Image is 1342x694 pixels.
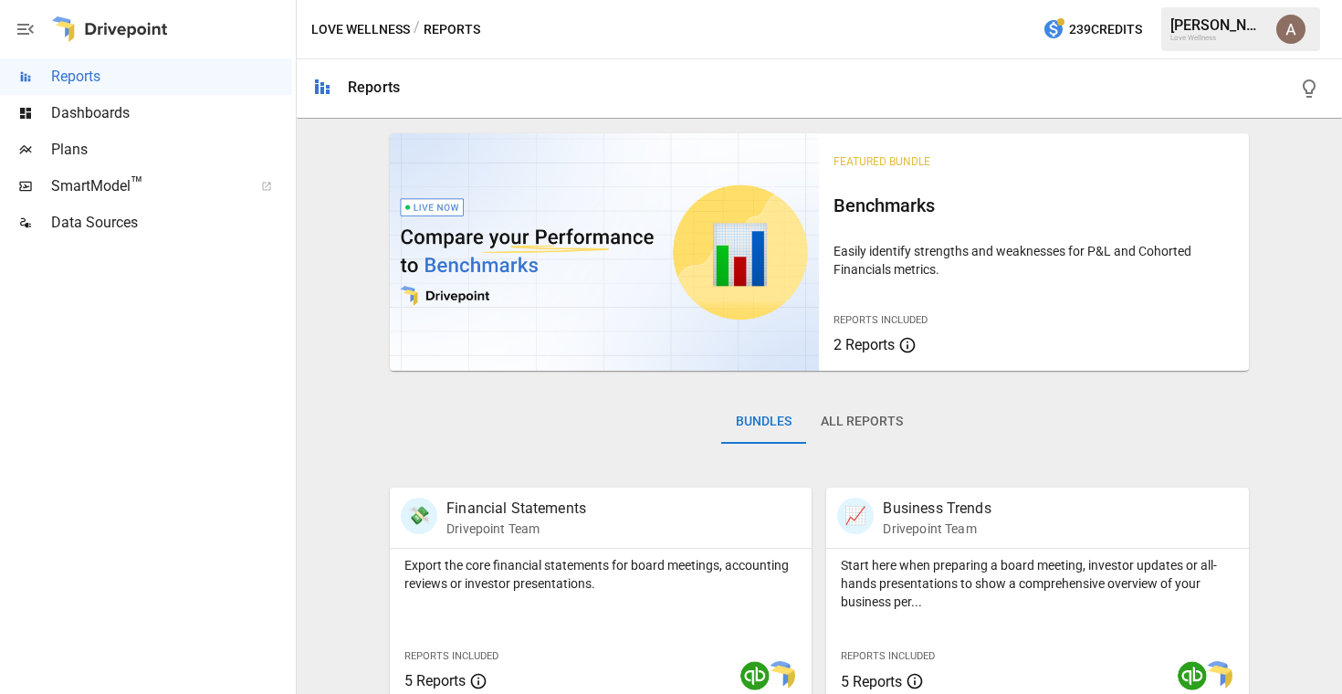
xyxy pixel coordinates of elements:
[834,242,1233,279] p: Easily identify strengths and weaknesses for P&L and Cohorted Financials metrics.
[404,556,797,593] p: Export the core financial statements for board meetings, accounting reviews or investor presentat...
[841,556,1233,611] p: Start here when preparing a board meeting, investor updates or all-hands presentations to show a ...
[131,173,143,195] span: ™
[740,661,770,690] img: quickbooks
[404,672,466,689] span: 5 Reports
[1178,661,1207,690] img: quickbooks
[401,498,437,534] div: 💸
[311,18,410,41] button: Love Wellness
[1035,13,1149,47] button: 239Credits
[404,650,498,662] span: Reports Included
[1276,15,1305,44] img: Arielle Sanders
[446,520,586,538] p: Drivepoint Team
[834,191,1233,220] h6: Benchmarks
[1203,661,1232,690] img: smart model
[348,79,400,96] div: Reports
[51,139,292,161] span: Plans
[390,133,819,371] img: video thumbnail
[837,498,874,534] div: 📈
[1170,34,1265,42] div: Love Wellness
[841,650,935,662] span: Reports Included
[721,400,806,444] button: Bundles
[1265,4,1316,55] button: Arielle Sanders
[766,661,795,690] img: smart model
[834,336,895,353] span: 2 Reports
[1170,16,1265,34] div: [PERSON_NAME]
[51,212,292,234] span: Data Sources
[1069,18,1142,41] span: 239 Credits
[834,155,930,168] span: Featured Bundle
[806,400,917,444] button: All Reports
[51,66,292,88] span: Reports
[446,498,586,520] p: Financial Statements
[841,673,902,690] span: 5 Reports
[883,520,991,538] p: Drivepoint Team
[51,175,241,197] span: SmartModel
[51,102,292,124] span: Dashboards
[414,18,420,41] div: /
[883,498,991,520] p: Business Trends
[834,314,928,326] span: Reports Included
